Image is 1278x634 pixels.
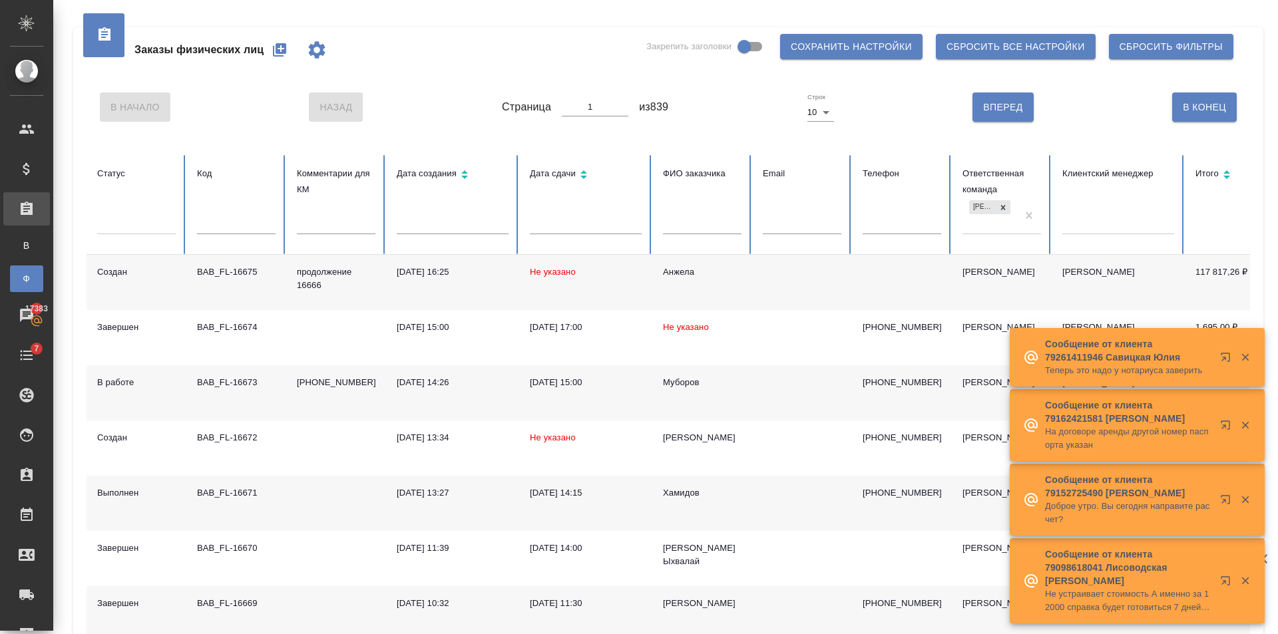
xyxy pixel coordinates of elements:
span: 7 [26,342,47,355]
p: [PHONE_NUMBER] [863,321,941,334]
button: Сохранить настройки [780,34,923,59]
button: Открыть в новой вкладке [1212,412,1244,444]
button: Закрыть [1231,351,1259,363]
div: Телефон [863,166,941,182]
div: [DATE] 15:00 [530,376,642,389]
p: [PHONE_NUMBER] [863,431,941,444]
button: Закрыть [1231,575,1259,587]
div: [DATE] 14:15 [530,486,642,500]
div: [DATE] 10:32 [397,597,509,610]
td: [PERSON_NAME] [1052,310,1185,365]
div: BAB_FL-16672 [197,431,276,444]
span: Не указано [663,322,709,332]
div: Ответственная команда [962,166,1041,198]
span: Страница [502,99,551,115]
div: BAB_FL-16670 [197,542,276,555]
p: продолжение 16666 [297,265,375,292]
div: BAB_FL-16675 [197,265,276,279]
button: Вперед [972,92,1033,122]
span: В [17,239,37,252]
div: Клиентский менеджер [1062,166,1174,182]
div: Комментарии для КМ [297,166,375,198]
div: [DATE] 11:30 [530,597,642,610]
td: [PERSON_NAME] [1052,255,1185,310]
span: Не указано [530,267,576,277]
p: [PHONE_NUMBER] [297,376,375,389]
div: [PERSON_NAME] [962,376,1041,389]
div: Создан [97,265,176,279]
label: Строк [807,94,825,100]
p: Доброе утро. Вы сегодня направите расчет? [1045,500,1211,526]
div: [PERSON_NAME] [663,597,742,610]
span: Сбросить фильтры [1120,39,1223,55]
p: На договоре аренды другой номер паспорта указан [1045,425,1211,452]
p: Сообщение от клиента 79162421581 [PERSON_NAME] [1045,398,1211,425]
p: Сообщение от клиента 79098618041 Лисоводская [PERSON_NAME] [1045,548,1211,587]
div: Анжела [663,265,742,279]
div: [PERSON_NAME] [962,597,1041,610]
span: Вперед [983,99,1022,116]
div: [DATE] 13:34 [397,431,509,444]
p: Не устраивает стоимость А именно за 12000 справка будет готовиться 7 дней Я находила условия где за [1045,587,1211,614]
div: Сортировка [397,166,509,185]
button: Открыть в новой вкладке [1212,567,1244,599]
div: ФИО заказчика [663,166,742,182]
div: Выполнен [97,486,176,500]
div: В работе [97,376,176,389]
div: Муборов [663,376,742,389]
button: Закрыть [1231,494,1259,506]
div: Статус [97,166,176,182]
div: Email [763,166,841,182]
div: BAB_FL-16671 [197,486,276,500]
div: Сортировка [1195,166,1274,185]
span: Ф [17,272,37,285]
a: 17383 [3,299,50,332]
p: Теперь это надо у нотариуса заверить [1045,364,1211,377]
div: [PERSON_NAME] Ыхвалай [663,542,742,568]
div: [PERSON_NAME] [969,200,996,214]
span: В Конец [1183,99,1226,116]
div: Завершен [97,542,176,555]
div: Завершен [97,597,176,610]
div: Код [197,166,276,182]
span: 17383 [17,302,56,315]
div: [DATE] 13:27 [397,486,509,500]
div: BAB_FL-16673 [197,376,276,389]
button: Сбросить все настройки [936,34,1096,59]
div: [PERSON_NAME] [962,486,1041,500]
button: Закрыть [1231,419,1259,431]
div: 10 [807,103,834,122]
span: Сохранить настройки [791,39,912,55]
a: Ф [10,265,43,292]
div: Создан [97,431,176,444]
p: [PHONE_NUMBER] [863,597,941,610]
button: Открыть в новой вкладке [1212,344,1244,376]
div: [DATE] 14:26 [397,376,509,389]
span: Сбросить все настройки [947,39,1085,55]
div: [DATE] 15:00 [397,321,509,334]
div: BAB_FL-16674 [197,321,276,334]
a: В [10,232,43,259]
div: Сортировка [530,166,642,185]
div: [PERSON_NAME] [663,431,742,444]
p: Сообщение от клиента 79152725490 [PERSON_NAME] [1045,473,1211,500]
div: BAB_FL-16669 [197,597,276,610]
span: Заказы физических лиц [134,42,264,58]
div: [PERSON_NAME] [962,431,1041,444]
div: [DATE] 14:00 [530,542,642,555]
span: из 839 [639,99,668,115]
button: Сбросить фильтры [1109,34,1233,59]
div: [PERSON_NAME] [962,321,1041,334]
p: Сообщение от клиента 79261411946 Савицкая Юлия [1045,337,1211,364]
div: [PERSON_NAME] [962,542,1041,555]
div: Завершен [97,321,176,334]
span: Не указано [530,432,576,442]
p: [PHONE_NUMBER] [863,376,941,389]
button: В Конец [1172,92,1237,122]
div: Хамидов [663,486,742,500]
a: 7 [3,339,50,372]
button: Создать [264,34,296,66]
div: [DATE] 11:39 [397,542,509,555]
div: [PERSON_NAME] [962,265,1041,279]
button: Открыть в новой вкладке [1212,486,1244,518]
